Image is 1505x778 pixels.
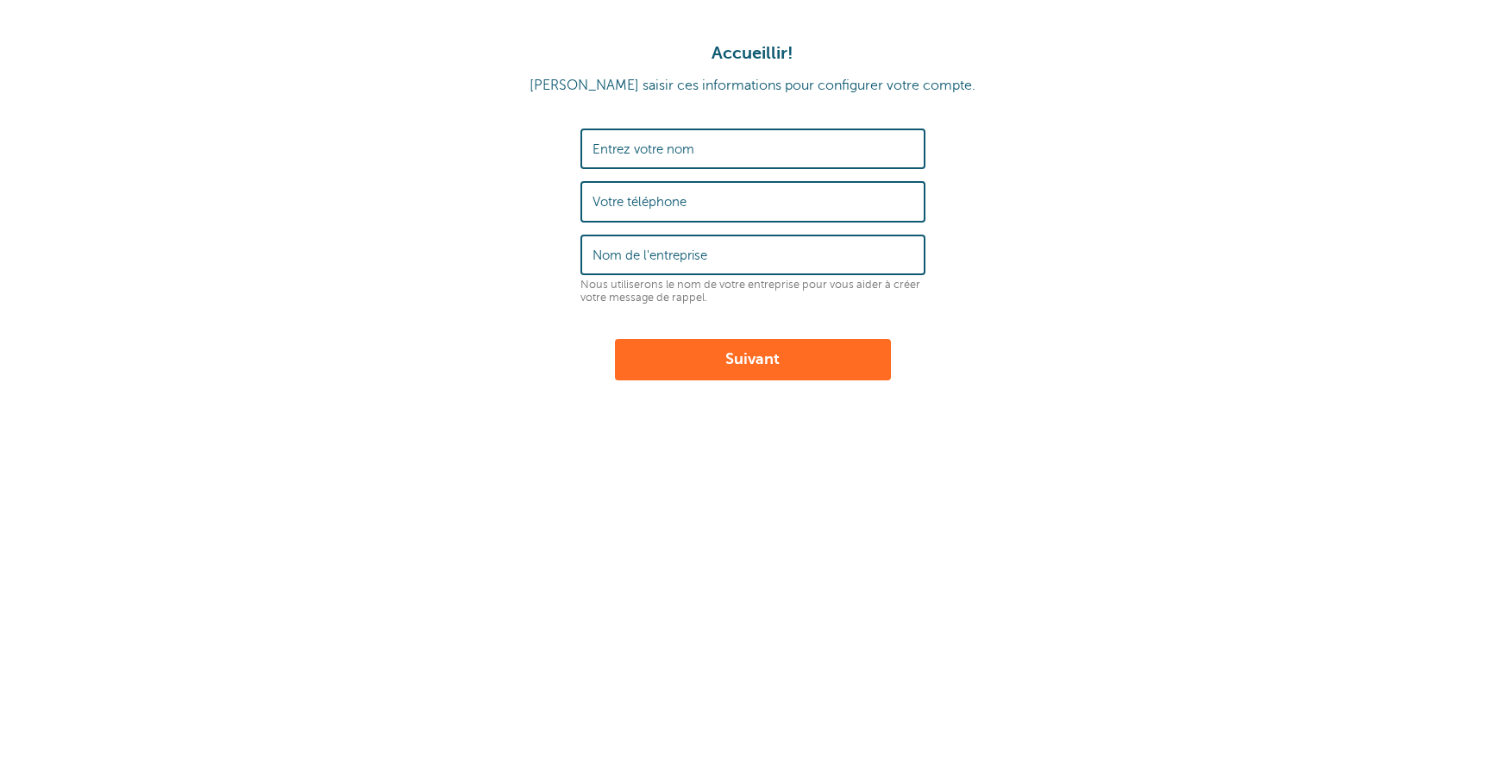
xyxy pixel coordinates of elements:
font: Accueillir! [712,43,793,63]
font: Suivant [725,350,780,367]
font: Votre téléphone [593,195,687,209]
font: Entrez votre nom [593,142,694,156]
font: Nom de l'entreprise [593,248,707,262]
font: Nous utiliserons le nom de votre entreprise pour vous aider à créer votre message de rappel. [580,279,920,304]
button: Suivant [615,339,891,380]
font: [PERSON_NAME] saisir ces informations pour configurer votre compte. [530,78,975,93]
